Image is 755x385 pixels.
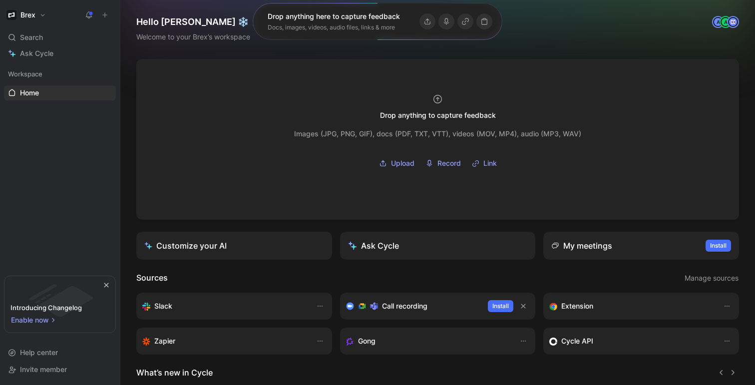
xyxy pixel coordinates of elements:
button: Manage sources [684,272,739,285]
span: Home [20,88,39,98]
a: Ask Cycle [4,46,116,61]
div: My meetings [551,240,612,252]
button: Install [488,300,513,312]
h1: Brex [20,10,35,19]
button: Install [706,240,731,252]
div: Capture feedback from your incoming calls [346,335,510,347]
div: Welcome to your Brex’s workspace [136,31,295,43]
span: Ask Cycle [20,47,53,59]
div: Sync your customers, send feedback and get updates in Slack [142,300,306,312]
span: Help center [20,348,58,357]
h2: What’s new in Cycle [136,367,213,379]
span: Install [710,241,727,251]
span: Workspace [8,69,42,79]
div: Drop anything to capture feedback [380,109,496,121]
button: Record [422,156,464,171]
a: Home [4,85,116,100]
span: Manage sources [685,272,739,284]
h2: Sources [136,272,168,285]
span: Record [437,157,461,169]
div: Customize your AI [144,240,227,252]
h3: Gong [358,335,376,347]
h3: Zapier [154,335,175,347]
button: BrexBrex [4,8,48,22]
span: Invite member [20,365,67,374]
button: Enable now [10,314,57,327]
h3: Slack [154,300,172,312]
h1: Hello [PERSON_NAME] ❄️ [136,16,295,28]
div: Invite member [4,362,116,377]
img: bg-BLZuj68n.svg [13,276,107,327]
span: Link [483,157,497,169]
button: Link [468,156,500,171]
h3: Extension [561,300,593,312]
div: Introducing Changelog [10,302,82,314]
button: Ask Cycle [340,232,536,260]
h3: Call recording [382,300,427,312]
div: A [721,17,731,27]
div: Docs, images, videos, audio files, links & more [268,22,400,32]
button: Upload [376,156,418,171]
div: Images (JPG, PNG, GIF), docs (PDF, TXT, VTT), videos (MOV, MP4), audio (MP3, WAV) [294,128,581,140]
span: Enable now [11,314,50,326]
div: Ask Cycle [348,240,399,252]
span: Search [20,31,43,43]
div: A [713,17,723,27]
div: Capture feedback from anywhere on the web [549,300,713,312]
div: Drop anything here to capture feedback [268,10,400,22]
div: Workspace [4,66,116,81]
a: Customize your AI [136,232,332,260]
img: Brex [6,10,16,20]
div: Record & transcribe meetings from Zoom, Meet & Teams. [346,300,480,312]
div: Search [4,30,116,45]
span: Install [492,301,509,311]
div: Capture feedback from thousands of sources with Zapier (survey results, recordings, sheets, etc). [142,335,306,347]
div: Sync customers & send feedback from custom sources. Get inspired by our favorite use case [549,335,713,347]
div: Help center [4,345,116,360]
h3: Cycle API [561,335,593,347]
img: avatar [728,17,738,27]
span: Upload [391,157,414,169]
